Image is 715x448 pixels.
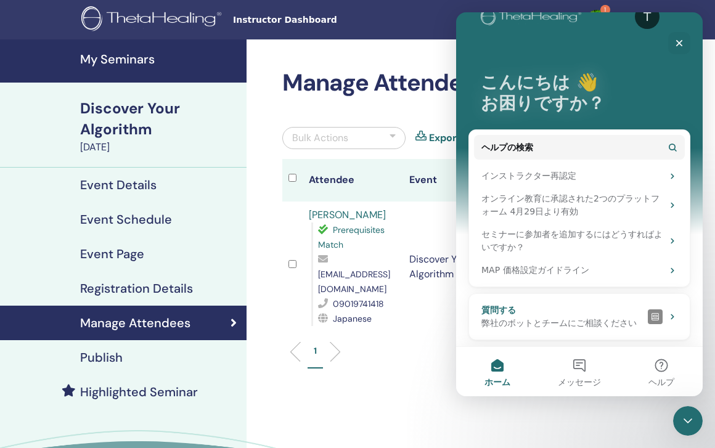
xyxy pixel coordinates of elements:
[80,246,144,261] h4: Event Page
[25,129,77,142] span: ヘルプの検索
[333,298,384,309] span: 09019741418
[673,406,703,436] iframe: Intercom live chat
[25,291,187,304] div: 質問する
[212,20,234,42] div: クローズ
[25,304,187,317] div: 弊社のボットとチームにご相談ください
[80,98,239,140] div: Discover Your Algorithm
[303,159,403,202] th: Attendee
[192,297,206,312] img: Profile image for Operator
[403,159,504,202] th: Event
[192,365,218,374] span: ヘルプ
[456,12,703,396] iframe: Intercom live chat
[25,81,222,102] p: お困りですか？
[587,10,607,30] img: default.jpg
[81,6,226,34] img: logo.png
[165,335,247,384] button: ヘルプ
[429,131,497,145] a: Export to CSV
[309,208,386,221] a: [PERSON_NAME]
[600,5,610,15] span: 1
[102,365,145,374] span: メッセージ
[80,212,172,227] h4: Event Schedule
[318,269,390,295] span: [EMAIL_ADDRESS][DOMAIN_NAME]
[403,202,504,332] td: Discover Your Algorithm
[80,385,198,399] h4: Highlighted Seminar
[80,140,239,155] div: [DATE]
[333,313,372,324] span: Japanese
[18,246,229,269] div: MAP 価格設定ガイドライン
[80,281,193,296] h4: Registration Details
[456,9,577,31] a: Student Dashboard
[12,281,234,328] div: 質問する弊社のボットとチームにご相談くださいProfile image for Operator
[80,52,239,67] h4: My Seminars
[18,175,229,211] div: オンライン教育に承認された2つのプラットフォーム 4月29日より有効
[25,251,206,264] div: MAP 価格設定ガイドライン
[25,157,206,170] div: インストラクター再認定
[80,316,190,330] h4: Manage Attendees
[25,180,206,206] div: オンライン教育に承認された2つのプラットフォーム 4月29日より有効
[314,344,317,357] p: 1
[282,69,624,97] h2: Manage Attendees
[80,350,123,365] h4: Publish
[18,123,229,147] button: ヘルプの検索
[18,152,229,175] div: インストラクター再認定
[25,216,206,242] div: セミナーに参加者を追加するにはどうすればよいですか？
[292,131,348,145] div: Bulk Actions
[73,98,247,155] a: Discover Your Algorithm[DATE]
[233,14,418,26] span: Instructor Dashboard
[80,177,157,192] h4: Event Details
[18,211,229,246] div: セミナーに参加者を追加するにはどうすればよいですか？
[82,335,164,384] button: メッセージ
[318,224,385,250] span: Prerequisites Match
[28,365,54,374] span: ホーム
[25,60,222,81] p: こんにちは 👋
